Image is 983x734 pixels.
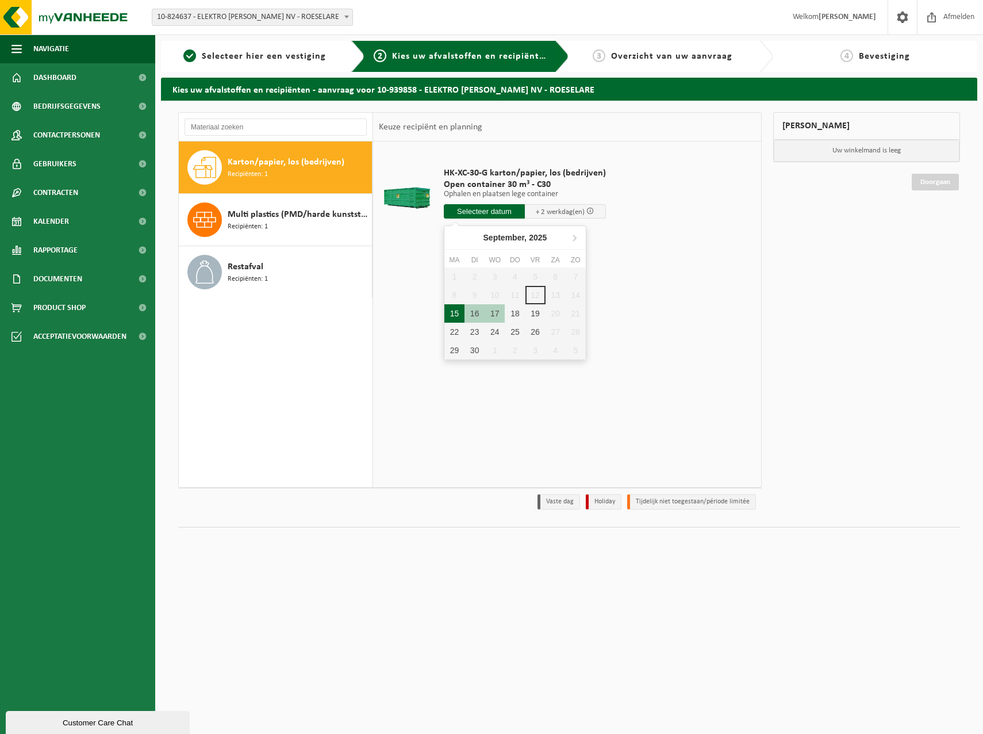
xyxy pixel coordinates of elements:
span: Contactpersonen [33,121,100,150]
div: 26 [525,323,546,341]
span: Rapportage [33,236,78,265]
span: Kies uw afvalstoffen en recipiënten [392,52,550,61]
div: 18 [505,304,525,323]
span: Karton/papier, los (bedrijven) [228,155,344,169]
div: 17 [485,304,505,323]
span: Dashboard [33,63,76,92]
span: 10-824637 - ELEKTRO ANDRE GEVAERT NV - ROESELARE [152,9,353,26]
div: 19 [525,304,546,323]
strong: [PERSON_NAME] [819,13,876,21]
span: Gebruikers [33,150,76,178]
span: Documenten [33,265,82,293]
div: September, [479,228,552,247]
div: 30 [464,341,485,360]
button: Restafval Recipiënten: 1 [179,246,373,298]
span: 2 [374,49,386,62]
div: 3 [525,341,546,360]
div: vr [525,254,546,266]
span: Contracten [33,178,78,207]
p: Ophalen en plaatsen lege container [444,190,606,198]
div: [PERSON_NAME] [773,112,960,140]
div: wo [485,254,505,266]
span: 3 [593,49,605,62]
input: Selecteer datum [444,204,525,219]
span: 10-824637 - ELEKTRO ANDRE GEVAERT NV - ROESELARE [152,9,352,25]
a: 1Selecteer hier een vestiging [167,49,342,63]
span: Recipiënten: 1 [228,221,268,232]
a: Doorgaan [912,174,959,190]
div: do [505,254,525,266]
span: Open container 30 m³ - C30 [444,179,606,190]
div: 1 [485,341,505,360]
i: 2025 [529,234,547,242]
div: di [464,254,485,266]
button: Karton/papier, los (bedrijven) Recipiënten: 1 [179,142,373,194]
div: 24 [485,323,505,341]
span: Navigatie [33,35,69,63]
div: ma [444,254,464,266]
div: 15 [444,304,464,323]
span: Product Shop [33,293,86,322]
div: 25 [505,323,525,341]
div: zo [566,254,586,266]
span: HK-XC-30-G karton/papier, los (bedrijven) [444,167,606,179]
h2: Kies uw afvalstoffen en recipiënten - aanvraag voor 10-939858 - ELEKTRO [PERSON_NAME] NV - ROESELARE [161,78,977,100]
button: Multi plastics (PMD/harde kunststoffen/spanbanden/EPS/folie naturel/folie gemengd) Recipiënten: 1 [179,194,373,246]
span: Selecteer hier een vestiging [202,52,326,61]
span: Recipiënten: 1 [228,169,268,180]
span: Bevestiging [859,52,910,61]
div: Keuze recipiënt en planning [373,113,488,142]
span: Acceptatievoorwaarden [33,322,126,351]
span: Kalender [33,207,69,236]
div: 29 [444,341,464,360]
span: Bedrijfsgegevens [33,92,101,121]
li: Tijdelijk niet toegestaan/période limitée [627,494,756,510]
span: Overzicht van uw aanvraag [611,52,732,61]
li: Holiday [586,494,621,510]
div: 16 [464,304,485,323]
div: 23 [464,323,485,341]
span: + 2 werkdag(en) [536,208,585,216]
span: 4 [840,49,853,62]
p: Uw winkelmand is leeg [774,140,959,162]
span: Restafval [228,260,263,274]
span: Multi plastics (PMD/harde kunststoffen/spanbanden/EPS/folie naturel/folie gemengd) [228,208,369,221]
input: Materiaal zoeken [185,118,367,136]
li: Vaste dag [537,494,580,510]
div: 2 [505,341,525,360]
iframe: chat widget [6,709,192,734]
span: Recipiënten: 1 [228,274,268,285]
div: 22 [444,323,464,341]
span: 1 [183,49,196,62]
div: za [546,254,566,266]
